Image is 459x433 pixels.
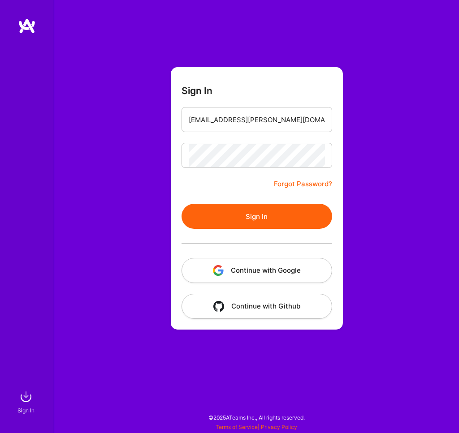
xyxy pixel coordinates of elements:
[182,85,212,96] h3: Sign In
[182,294,332,319] button: Continue with Github
[17,406,35,415] div: Sign In
[216,424,258,430] a: Terms of Service
[54,406,459,429] div: © 2025 ATeams Inc., All rights reserved.
[261,424,297,430] a: Privacy Policy
[17,388,35,406] img: sign in
[19,388,35,415] a: sign inSign In
[213,265,224,276] img: icon
[274,179,332,189] a: Forgot Password?
[182,258,332,283] button: Continue with Google
[213,301,224,312] img: icon
[189,108,325,131] input: Email...
[182,204,332,229] button: Sign In
[18,18,36,34] img: logo
[216,424,297,430] span: |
